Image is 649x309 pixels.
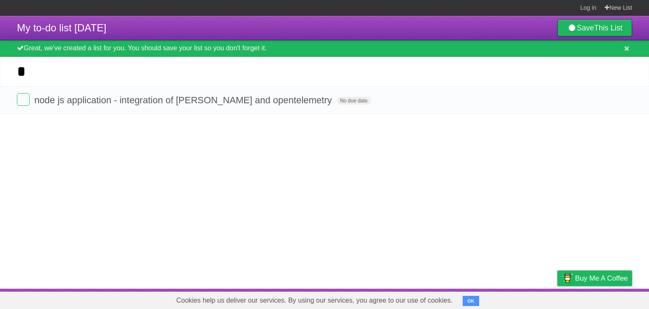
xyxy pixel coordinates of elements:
[168,292,461,309] span: Cookies help us deliver our services. By using our services, you agree to our use of cookies.
[34,95,334,105] span: node js application - integration of [PERSON_NAME] and opentelemetry
[575,271,628,286] span: Buy me a coffee
[337,97,371,105] span: No due date
[518,291,536,307] a: Terms
[473,291,507,307] a: Developers
[17,22,106,33] span: My to-do list [DATE]
[557,19,632,36] a: SaveThis List
[579,291,632,307] a: Suggest a feature
[463,296,479,306] button: OK
[546,291,568,307] a: Privacy
[557,270,632,286] a: Buy me a coffee
[445,291,463,307] a: About
[17,93,30,106] label: Done
[562,271,573,285] img: Buy me a coffee
[594,24,622,32] b: This List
